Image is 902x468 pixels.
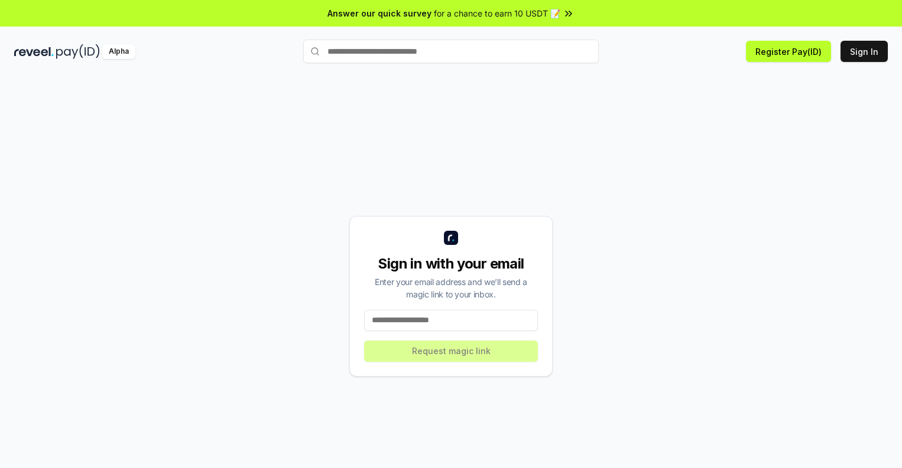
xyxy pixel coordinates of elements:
span: for a chance to earn 10 USDT 📝 [434,7,560,19]
button: Register Pay(ID) [746,41,831,62]
div: Enter your email address and we’ll send a magic link to your inbox. [364,276,538,300]
img: reveel_dark [14,44,54,59]
img: logo_small [444,231,458,245]
div: Alpha [102,44,135,59]
img: pay_id [56,44,100,59]
button: Sign In [841,41,888,62]
div: Sign in with your email [364,254,538,273]
span: Answer our quick survey [327,7,431,19]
